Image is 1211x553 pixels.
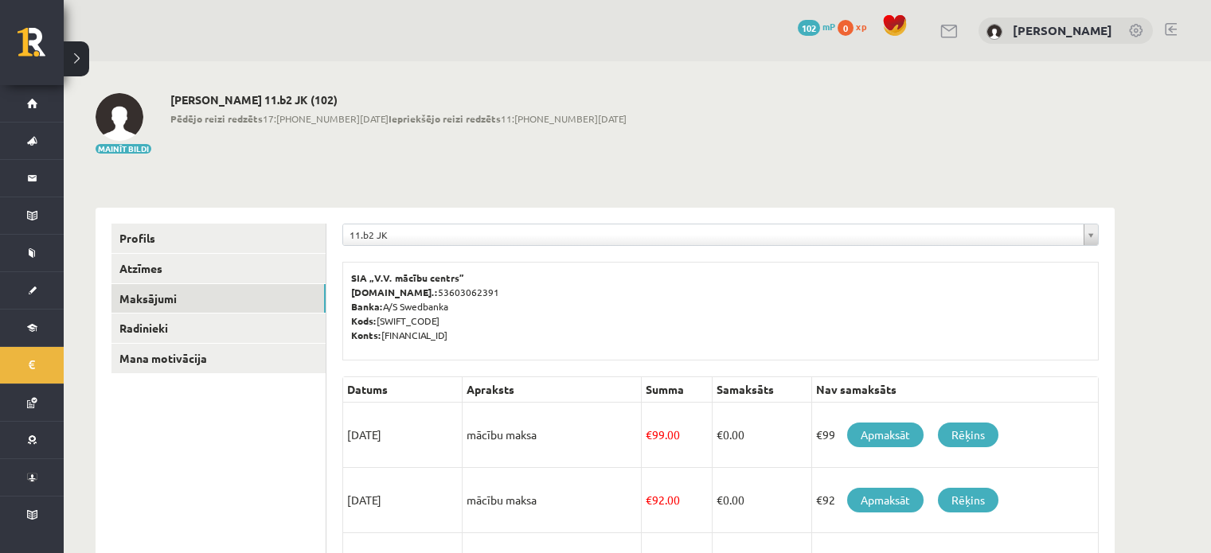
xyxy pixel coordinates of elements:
td: 92.00 [642,468,713,533]
span: € [717,427,723,442]
a: Maksājumi [111,284,326,313]
p: 53603062391 A/S Swedbanka [SWIFT_CODE] [FINANCIAL_ID] [351,271,1090,342]
th: Summa [642,377,713,403]
button: Mainīt bildi [96,144,151,154]
span: € [646,427,652,442]
td: 99.00 [642,403,713,468]
th: Samaksāts [712,377,811,403]
span: 17:[PHONE_NUMBER][DATE] 11:[PHONE_NUMBER][DATE] [170,111,627,126]
a: Rīgas 1. Tālmācības vidusskola [18,28,64,68]
a: 11.b2 JK [343,224,1098,245]
b: [DOMAIN_NAME].: [351,286,438,298]
span: € [717,493,723,507]
th: Datums [343,377,463,403]
a: Apmaksāt [847,488,924,512]
td: mācību maksa [463,468,642,533]
td: [DATE] [343,403,463,468]
span: mP [822,20,835,33]
span: 0 [838,20,854,36]
a: Atzīmes [111,254,326,283]
b: Iepriekšējo reizi redzēts [389,112,501,125]
b: Banka: [351,300,383,313]
td: €99 [811,403,1098,468]
th: Nav samaksāts [811,377,1098,403]
a: Radinieki [111,313,326,343]
img: Esmeralda Ķeviša [986,24,1002,40]
span: 11.b2 JK [350,224,1077,245]
span: xp [856,20,866,33]
a: Apmaksāt [847,423,924,447]
a: [PERSON_NAME] [1013,22,1112,38]
a: Profils [111,224,326,253]
a: 0 xp [838,20,874,33]
td: 0.00 [712,468,811,533]
b: Konts: [351,329,381,341]
td: [DATE] [343,468,463,533]
a: Mana motivācija [111,344,326,373]
a: 102 mP [798,20,835,33]
a: Rēķins [938,423,998,447]
h2: [PERSON_NAME] 11.b2 JK (102) [170,93,627,107]
b: SIA „V.V. mācību centrs” [351,271,465,284]
img: Esmeralda Ķeviša [96,93,143,141]
th: Apraksts [463,377,642,403]
a: Rēķins [938,488,998,512]
td: €92 [811,468,1098,533]
b: Kods: [351,314,377,327]
td: mācību maksa [463,403,642,468]
span: € [646,493,652,507]
b: Pēdējo reizi redzēts [170,112,263,125]
td: 0.00 [712,403,811,468]
span: 102 [798,20,820,36]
